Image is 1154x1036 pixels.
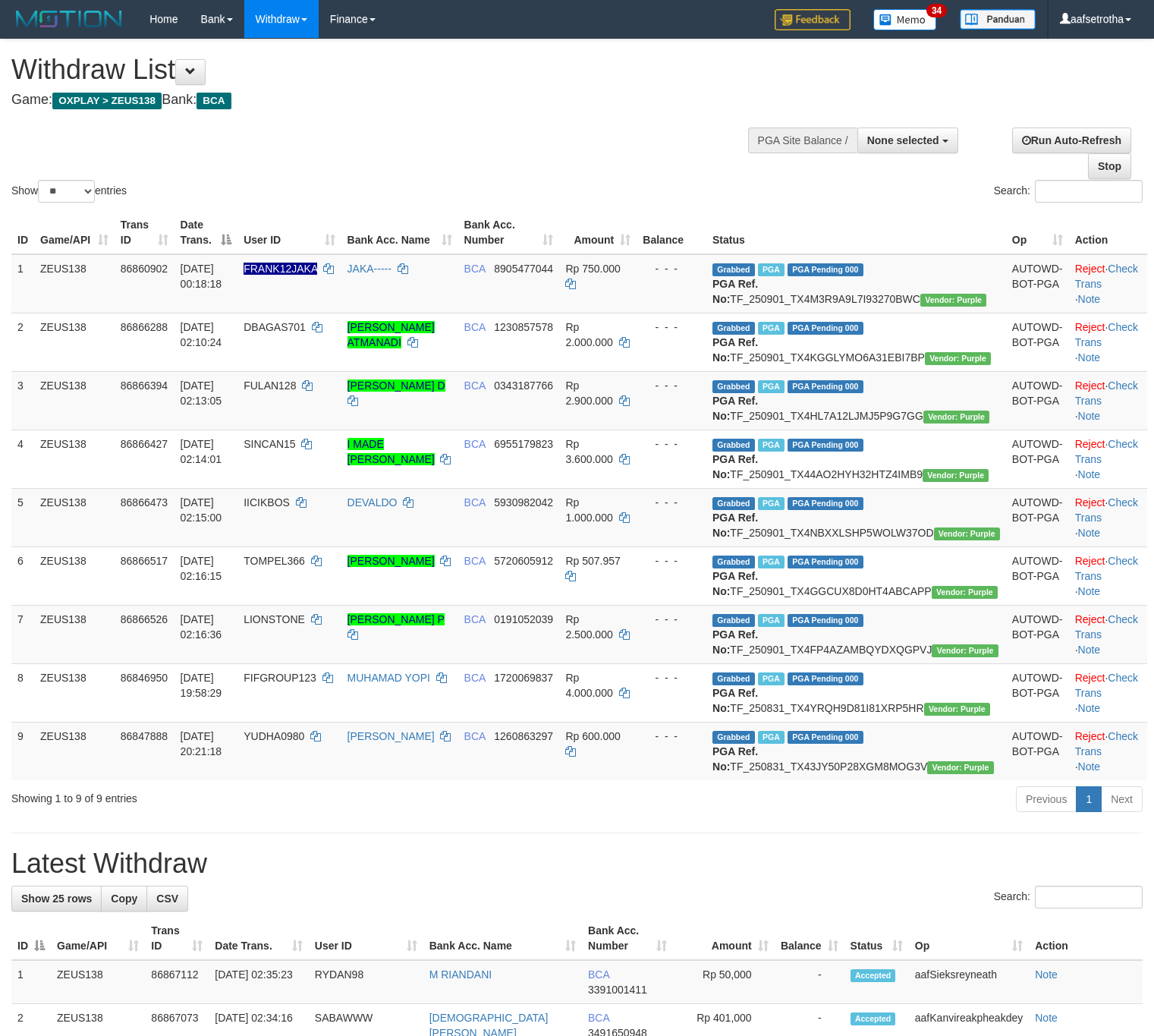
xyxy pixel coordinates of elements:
span: FULAN128 [244,379,296,392]
th: Amount: activate to sort column ascending [673,917,774,960]
td: 7 [11,605,34,663]
td: · · [1069,546,1147,605]
th: Trans ID: activate to sort column ascending [145,917,209,960]
span: Copy [111,893,137,905]
h1: Withdraw List [11,55,754,85]
a: Next [1101,786,1143,812]
span: PGA Pending [788,672,863,685]
a: Note [1078,351,1101,364]
div: Showing 1 to 9 of 9 entries [11,785,470,806]
span: Rp 2.500.000 [565,613,612,641]
span: Accepted [851,1012,896,1025]
th: Bank Acc. Number: activate to sort column ascending [582,917,673,960]
td: - [775,960,844,1004]
span: Rp 2.000.000 [565,321,612,348]
td: · · [1069,371,1147,430]
span: Rp 1.000.000 [565,496,612,524]
span: BCA [464,672,486,684]
span: BCA [588,1012,609,1024]
span: Vendor URL: https://trx4.1velocity.biz [934,527,1000,540]
span: Grabbed [712,439,755,452]
h4: Game: Bank: [11,93,754,108]
span: None selected [867,134,939,146]
b: PGA Ref. No: [712,570,758,597]
span: Grabbed [712,380,755,393]
td: 9 [11,722,34,780]
span: FIFGROUP123 [244,672,316,684]
td: 5 [11,488,34,546]
a: Note [1078,760,1101,773]
th: Action [1029,917,1143,960]
span: Copy 3391001411 to clipboard [588,984,647,996]
a: [PERSON_NAME] ATMANADI [347,321,435,348]
a: Check Trans [1075,613,1138,641]
a: Check Trans [1075,555,1138,582]
a: Note [1078,585,1101,597]
a: Check Trans [1075,379,1138,407]
th: Op: activate to sort column ascending [909,917,1029,960]
span: LIONSTONE [244,613,305,625]
span: Vendor URL: https://trx4.1velocity.biz [920,294,986,307]
span: Copy 5930982042 to clipboard [494,496,553,509]
div: - - - [643,495,700,510]
b: PGA Ref. No: [712,395,758,422]
span: Grabbed [712,263,755,276]
span: Vendor URL: https://trx4.1velocity.biz [925,352,991,365]
a: Check Trans [1075,672,1138,699]
td: ZEUS138 [34,430,115,488]
span: BCA [197,93,231,109]
span: [DATE] 19:58:29 [181,672,222,699]
a: DEVALDO [347,496,398,509]
td: 1 [11,960,51,1004]
td: TF_250901_TX4M3R9A9L7I93270BWC [706,254,1006,313]
a: Check Trans [1075,496,1138,524]
td: ZEUS138 [34,254,115,313]
a: Previous [1016,786,1077,812]
span: TOMPEL366 [244,555,305,567]
td: TF_250901_TX4HL7A12LJMJ5P9G7GG [706,371,1006,430]
span: [DATE] 02:15:00 [181,496,222,524]
span: Marked by aafnoeunsreypich [758,672,785,685]
td: ZEUS138 [34,546,115,605]
td: AUTOWD-BOT-PGA [1006,313,1069,371]
span: 86866394 [121,379,168,392]
img: MOTION_logo.png [11,8,127,30]
span: Vendor URL: https://trx4.1velocity.biz [924,703,990,716]
span: SINCAN15 [244,438,295,450]
td: 86867112 [145,960,209,1004]
div: - - - [643,320,700,335]
a: Note [1035,1012,1058,1024]
span: Copy 8905477044 to clipboard [494,263,553,275]
a: M RIANDANI [429,968,492,981]
th: Amount: activate to sort column ascending [559,211,637,254]
a: Copy [101,886,147,912]
span: Grabbed [712,614,755,627]
span: PGA Pending [788,556,863,568]
div: - - - [643,261,700,276]
td: 4 [11,430,34,488]
span: Marked by aafpengsreynich [758,556,785,568]
span: Rp 507.957 [565,555,620,567]
td: 2 [11,313,34,371]
div: - - - [643,436,700,452]
span: PGA Pending [788,497,863,510]
span: Grabbed [712,497,755,510]
a: Reject [1075,438,1105,450]
a: [PERSON_NAME] [347,555,435,567]
th: Status: activate to sort column ascending [844,917,909,960]
td: TF_250831_TX4YRQH9D81I81XRP5HR [706,663,1006,722]
th: Op: activate to sort column ascending [1006,211,1069,254]
input: Search: [1035,886,1143,908]
span: BCA [464,613,486,625]
span: Copy 6955179823 to clipboard [494,438,553,450]
span: 86847888 [121,730,168,742]
label: Search: [994,886,1143,908]
span: 34 [926,4,947,17]
td: AUTOWD-BOT-PGA [1006,488,1069,546]
span: 86846950 [121,672,168,684]
th: Game/API: activate to sort column ascending [51,917,145,960]
span: Vendor URL: https://trx4.1velocity.biz [932,644,998,657]
a: Stop [1088,153,1131,179]
span: [DATE] 02:10:24 [181,321,222,348]
a: Reject [1075,321,1105,333]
